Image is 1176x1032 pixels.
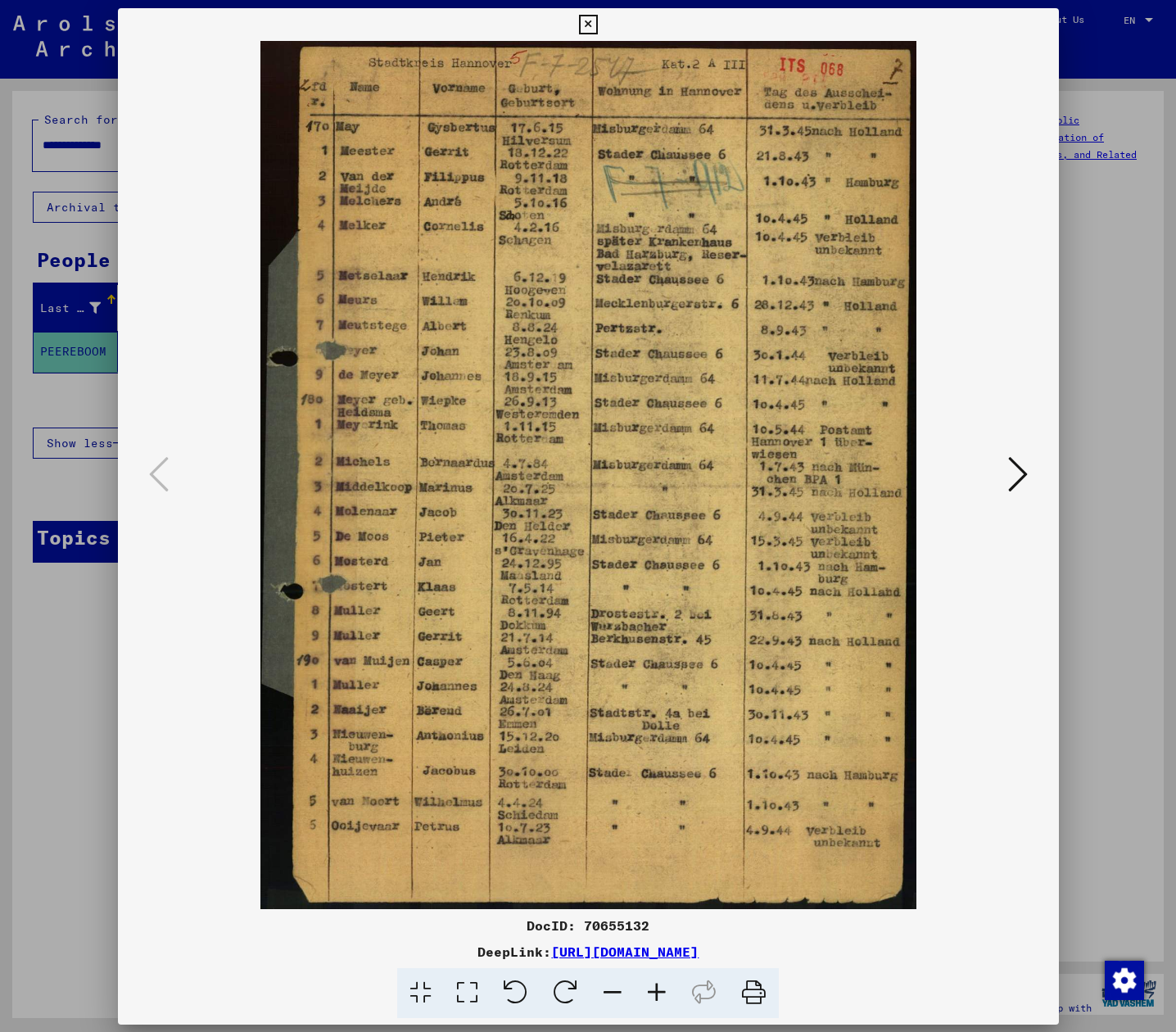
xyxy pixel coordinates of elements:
div: DeepLink: [118,942,1059,962]
div: Change consent [1104,960,1143,999]
a: [URL][DOMAIN_NAME] [551,944,699,960]
div: DocID: 70655132 [118,916,1059,935]
img: Change consent [1105,961,1144,1000]
img: 001.jpg [174,41,1003,909]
